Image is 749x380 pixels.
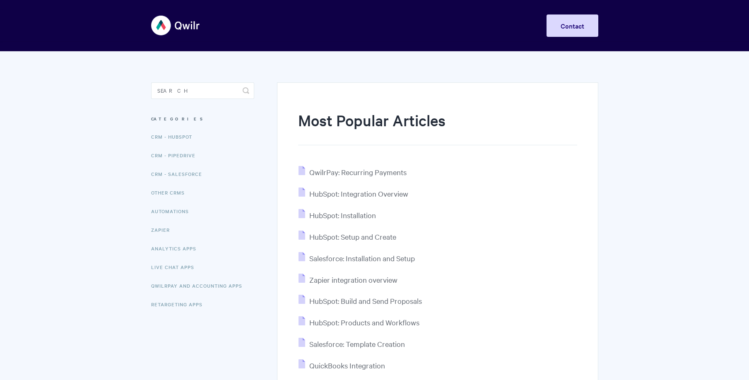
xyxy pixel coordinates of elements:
a: HubSpot: Integration Overview [299,189,408,198]
a: QwilrPay: Recurring Payments [299,167,407,177]
h3: Categories [151,111,254,126]
a: HubSpot: Setup and Create [299,232,396,241]
a: Zapier [151,221,176,238]
img: Qwilr Help Center [151,10,200,41]
a: QwilrPay and Accounting Apps [151,277,248,294]
a: Zapier integration overview [299,275,397,284]
span: Salesforce: Installation and Setup [309,253,415,263]
h1: Most Popular Articles [298,110,577,145]
a: CRM - Pipedrive [151,147,202,164]
a: Live Chat Apps [151,259,200,275]
a: Salesforce: Template Creation [299,339,405,349]
a: CRM - Salesforce [151,166,208,182]
a: HubSpot: Build and Send Proposals [299,296,422,305]
a: Salesforce: Installation and Setup [299,253,415,263]
a: CRM - HubSpot [151,128,198,145]
a: QuickBooks Integration [299,361,385,370]
span: QuickBooks Integration [309,361,385,370]
span: HubSpot: Products and Workflows [309,317,419,327]
span: HubSpot: Build and Send Proposals [309,296,422,305]
a: HubSpot: Installation [299,210,376,220]
span: HubSpot: Installation [309,210,376,220]
a: Analytics Apps [151,240,202,257]
span: Salesforce: Template Creation [309,339,405,349]
span: Zapier integration overview [309,275,397,284]
input: Search [151,82,254,99]
span: QwilrPay: Recurring Payments [309,167,407,177]
a: HubSpot: Products and Workflows [299,317,419,327]
span: HubSpot: Setup and Create [309,232,396,241]
a: Automations [151,203,195,219]
a: Retargeting Apps [151,296,209,313]
span: HubSpot: Integration Overview [309,189,408,198]
a: Contact [547,14,598,37]
a: Other CRMs [151,184,191,201]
